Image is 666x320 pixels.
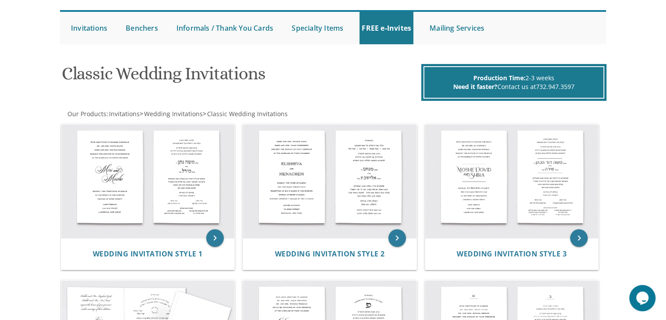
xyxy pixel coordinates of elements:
[457,250,567,258] a: Wedding Invitation Style 3
[174,12,275,44] a: Informals / Thank You Cards
[275,250,384,258] a: Wedding Invitation Style 2
[108,110,140,118] a: Invitations
[536,82,574,91] a: 732.947.3597
[109,110,140,118] span: Invitations
[423,66,604,99] div: 2-3 weeks Contact us at
[93,249,203,259] span: Wedding Invitation Style 1
[69,12,109,44] a: Invitations
[275,249,384,259] span: Wedding Invitation Style 2
[388,229,406,247] a: keyboard_arrow_right
[93,250,203,258] a: Wedding Invitation Style 1
[207,110,288,118] span: Classic Wedding Invitations
[457,249,567,259] span: Wedding Invitation Style 3
[427,12,486,44] a: Mailing Services
[425,124,599,238] img: Wedding Invitation Style 3
[629,285,657,311] iframe: chat widget
[206,229,224,247] a: keyboard_arrow_right
[289,12,345,44] a: Specialty Items
[570,229,588,247] a: keyboard_arrow_right
[123,12,160,44] a: Benchers
[67,110,106,118] a: Our Products
[60,110,333,118] div: :
[359,12,413,44] a: FREE e-Invites
[203,110,288,118] span: >
[140,110,203,118] span: >
[62,64,419,90] h1: Classic Wedding Invitations
[453,82,497,91] span: Need it faster?
[61,124,235,238] img: Wedding Invitation Style 1
[243,124,416,238] img: Wedding Invitation Style 2
[473,74,525,82] span: Production Time:
[144,110,203,118] span: Wedding Invitations
[206,110,288,118] a: Classic Wedding Invitations
[143,110,203,118] a: Wedding Invitations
